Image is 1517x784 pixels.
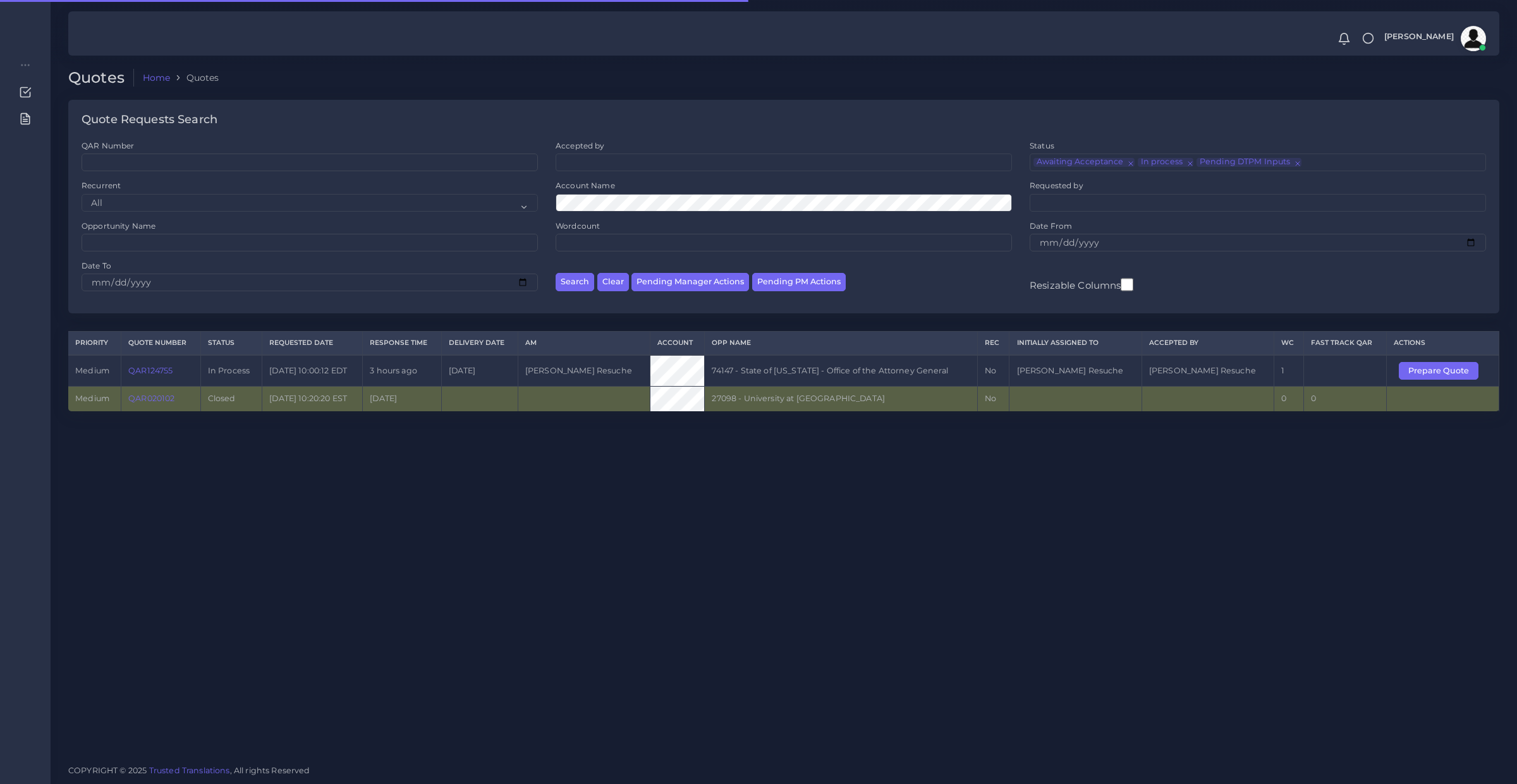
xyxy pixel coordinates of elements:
[441,355,518,387] td: [DATE]
[705,355,978,387] td: 74147 - State of [US_STATE] - Office of the Attorney General
[1274,355,1303,387] td: 1
[1121,277,1133,292] input: Resizable Columns
[1009,332,1142,355] th: Initially Assigned to
[1304,387,1387,411] td: 0
[1030,140,1054,151] label: Status
[1009,355,1142,387] td: [PERSON_NAME] Resuche
[1399,365,1487,375] a: Prepare Quote
[1378,26,1490,51] a: [PERSON_NAME]avatar
[363,355,441,387] td: 3 hours ago
[978,332,1009,355] th: REC
[200,355,262,387] td: In Process
[262,387,363,411] td: [DATE] 10:20:20 EST
[149,766,230,775] a: Trusted Translations
[978,355,1009,387] td: No
[1304,332,1387,355] th: Fast Track QAR
[650,332,704,355] th: Account
[143,71,171,84] a: Home
[441,332,518,355] th: Delivery Date
[1030,277,1133,292] label: Resizable Columns
[556,140,605,151] label: Accepted by
[1030,180,1083,191] label: Requested by
[68,332,121,355] th: Priority
[556,180,615,191] label: Account Name
[262,332,363,355] th: Requested Date
[518,332,650,355] th: AM
[82,140,134,151] label: QAR Number
[1142,355,1274,387] td: [PERSON_NAME] Resuche
[1274,387,1303,411] td: 0
[170,71,219,84] li: Quotes
[1197,158,1301,167] li: Pending DTPM Inputs
[1142,332,1274,355] th: Accepted by
[1274,332,1303,355] th: WC
[978,387,1009,411] td: No
[75,366,109,375] span: medium
[82,260,111,271] label: Date To
[1384,33,1454,41] span: [PERSON_NAME]
[631,273,749,291] button: Pending Manager Actions
[705,332,978,355] th: Opp Name
[556,220,600,231] label: Wordcount
[82,220,155,231] label: Opportunity Name
[75,394,109,403] span: medium
[1387,332,1499,355] th: Actions
[518,355,650,387] td: [PERSON_NAME] Resuche
[200,387,262,411] td: Closed
[1030,220,1072,231] label: Date From
[128,394,174,403] a: QAR020102
[82,180,121,191] label: Recurrent
[1399,362,1478,380] button: Prepare Quote
[128,366,173,375] a: QAR124755
[262,355,363,387] td: [DATE] 10:00:12 EDT
[82,113,217,127] h4: Quote Requests Search
[363,332,441,355] th: Response Time
[363,387,441,411] td: [DATE]
[200,332,262,355] th: Status
[230,764,310,777] span: , All rights Reserved
[556,273,594,291] button: Search
[1461,26,1486,51] img: avatar
[1033,158,1135,167] li: Awaiting Acceptance
[705,387,978,411] td: 27098 - University at [GEOGRAPHIC_DATA]
[68,764,310,777] span: COPYRIGHT © 2025
[597,273,629,291] button: Clear
[68,69,134,87] h2: Quotes
[121,332,200,355] th: Quote Number
[752,273,846,291] button: Pending PM Actions
[1138,158,1193,167] li: In process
